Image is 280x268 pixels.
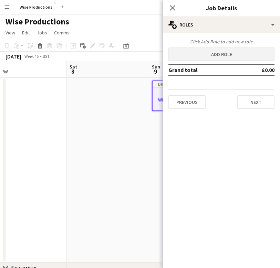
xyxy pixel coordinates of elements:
[19,28,33,37] a: Edit
[23,54,40,59] span: Week 45
[37,30,47,36] span: Jobs
[14,0,58,14] button: Wise Productions
[163,3,280,12] h3: Job Details
[168,39,274,45] div: Click Add Role to add new role
[153,97,228,103] h3: Wise Productions Job-8348
[51,28,72,37] a: Comms
[43,54,50,59] div: BST
[163,17,280,33] div: Roles
[22,30,30,36] span: Edit
[6,53,21,60] div: [DATE]
[152,81,229,111] app-job-card: DraftWise Productions Job-8348
[168,95,206,109] button: Previous
[151,67,160,75] span: 9
[168,47,274,61] button: Add role
[237,95,274,109] button: Next
[34,28,50,37] a: Jobs
[6,30,15,36] span: View
[69,67,77,75] span: 8
[242,64,274,75] td: £0.00
[70,64,77,70] span: Sat
[54,30,70,36] span: Comms
[168,64,242,75] td: Grand total
[3,28,18,37] a: View
[153,81,228,87] div: Draft
[6,17,69,27] h1: Wise Productions
[152,64,160,70] span: Sun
